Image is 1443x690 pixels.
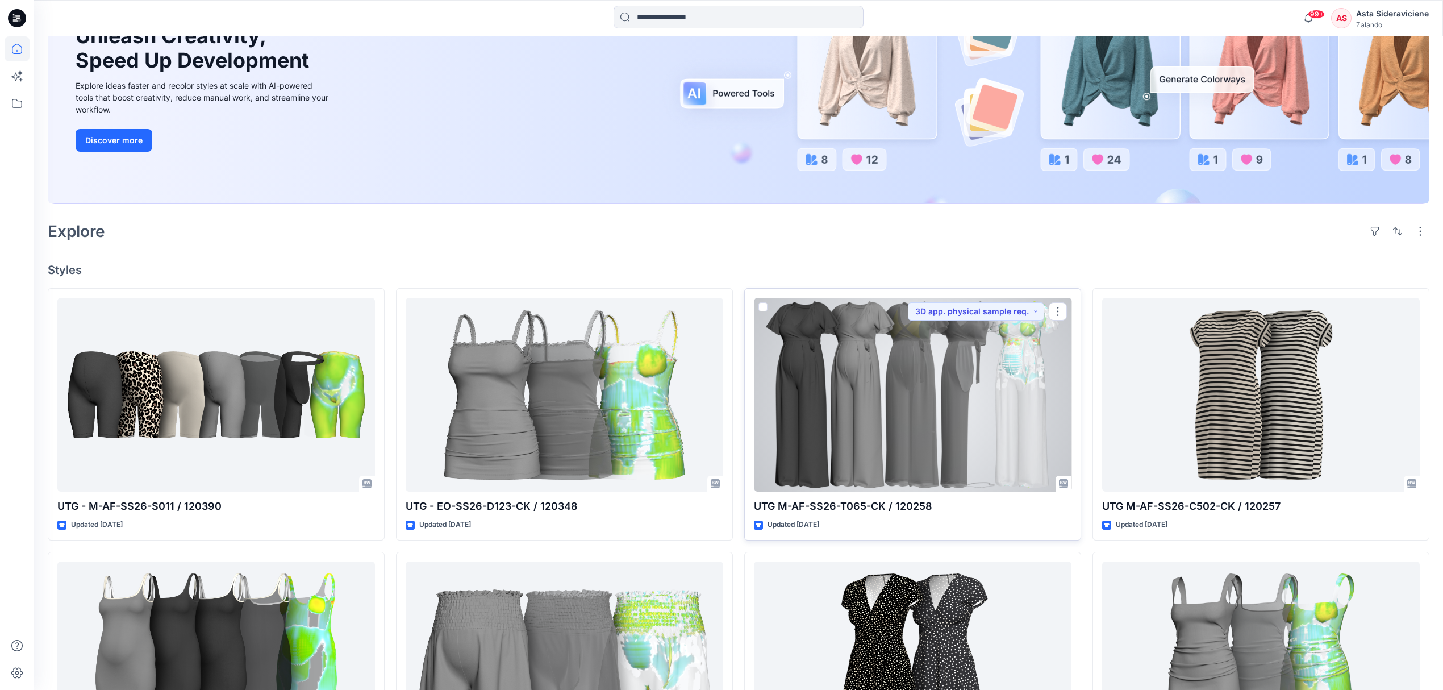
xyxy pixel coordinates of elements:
p: Updated [DATE] [768,519,819,531]
h4: Styles [48,263,1429,277]
a: UTG - EO-SS26-D123-CK / 120348 [406,298,723,492]
p: Updated [DATE] [419,519,471,531]
a: Discover more [76,129,331,152]
a: UTG M-AF-SS26-T065-CK / 120258 [754,298,1071,492]
p: UTG - EO-SS26-D123-CK / 120348 [406,498,723,514]
p: Updated [DATE] [1116,519,1167,531]
h1: Unleash Creativity, Speed Up Development [76,24,314,73]
h2: Explore [48,222,105,240]
a: UTG - M-AF-SS26-S011 / 120390 [57,298,375,492]
span: 99+ [1308,10,1325,19]
button: Discover more [76,129,152,152]
a: UTG M-AF-SS26-C502-CK / 120257 [1102,298,1420,492]
p: Updated [DATE] [71,519,123,531]
div: Asta Sideraviciene [1356,7,1429,20]
div: Explore ideas faster and recolor styles at scale with AI-powered tools that boost creativity, red... [76,80,331,115]
p: UTG M-AF-SS26-T065-CK / 120258 [754,498,1071,514]
div: Zalando [1356,20,1429,29]
p: UTG - M-AF-SS26-S011 / 120390 [57,498,375,514]
p: UTG M-AF-SS26-C502-CK / 120257 [1102,498,1420,514]
div: AS [1331,8,1352,28]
